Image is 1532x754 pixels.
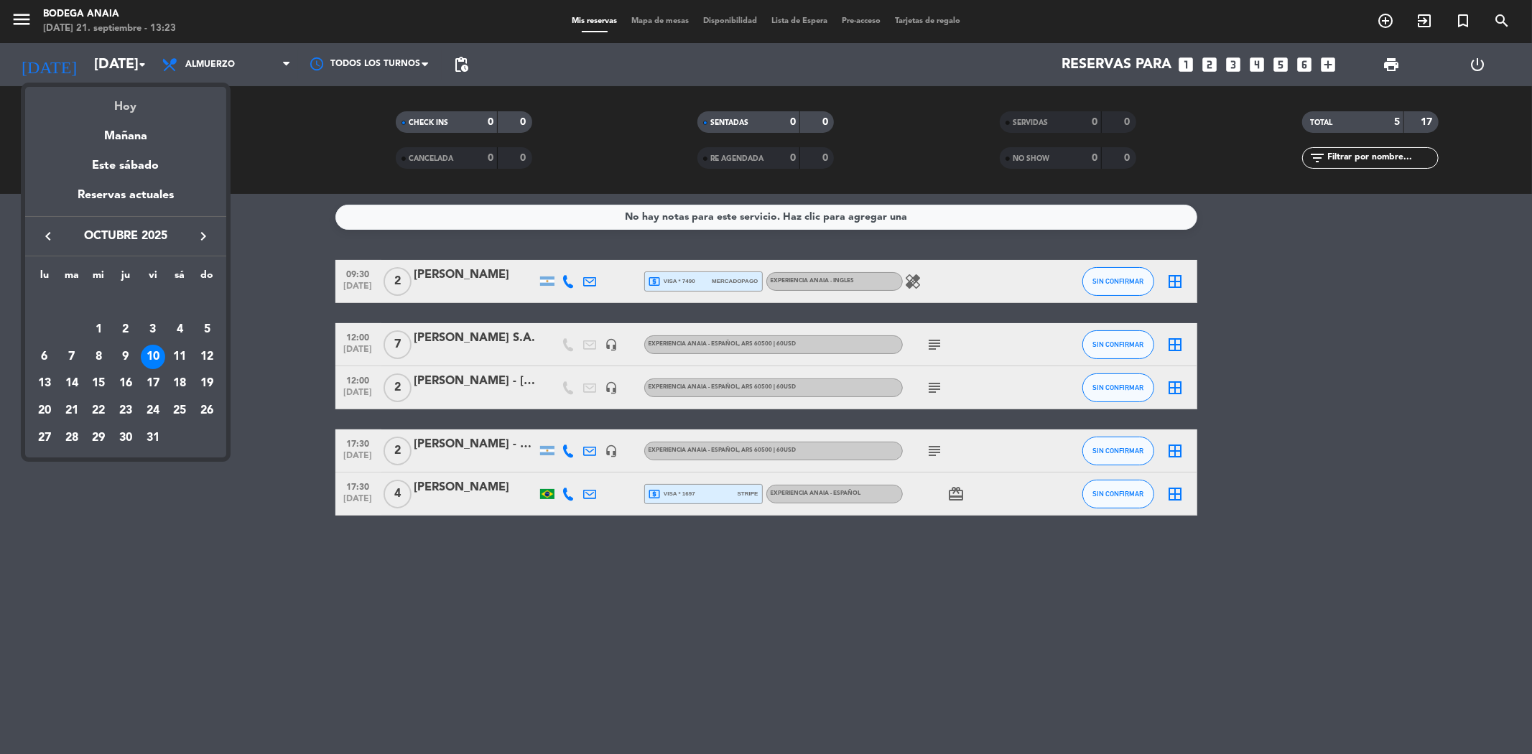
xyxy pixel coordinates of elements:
th: jueves [112,267,139,289]
td: 26 de octubre de 2025 [193,397,220,424]
i: keyboard_arrow_left [40,228,57,245]
span: octubre 2025 [61,227,190,246]
i: keyboard_arrow_right [195,228,212,245]
th: domingo [193,267,220,289]
td: 13 de octubre de 2025 [31,371,58,398]
div: 7 [60,345,84,369]
div: 22 [86,399,111,423]
div: 28 [60,426,84,450]
td: 10 de octubre de 2025 [139,343,167,371]
th: viernes [139,267,167,289]
div: 15 [86,371,111,396]
td: 19 de octubre de 2025 [193,371,220,398]
div: 30 [113,426,138,450]
td: 30 de octubre de 2025 [112,424,139,452]
td: 21 de octubre de 2025 [58,397,85,424]
td: 4 de octubre de 2025 [167,316,194,343]
div: 21 [60,399,84,423]
td: 6 de octubre de 2025 [31,343,58,371]
td: OCT. [31,289,220,317]
div: 27 [32,426,57,450]
td: 15 de octubre de 2025 [85,371,112,398]
td: 12 de octubre de 2025 [193,343,220,371]
td: 7 de octubre de 2025 [58,343,85,371]
div: Mañana [25,116,226,146]
div: 10 [141,345,165,369]
td: 25 de octubre de 2025 [167,397,194,424]
div: 12 [195,345,219,369]
div: 4 [167,317,192,342]
div: 13 [32,371,57,396]
td: 11 de octubre de 2025 [167,343,194,371]
td: 8 de octubre de 2025 [85,343,112,371]
div: Este sábado [25,146,226,186]
div: Reservas actuales [25,186,226,215]
button: keyboard_arrow_right [190,227,216,246]
th: lunes [31,267,58,289]
div: Hoy [25,87,226,116]
div: 19 [195,371,219,396]
th: sábado [167,267,194,289]
td: 27 de octubre de 2025 [31,424,58,452]
td: 24 de octubre de 2025 [139,397,167,424]
div: 2 [113,317,138,342]
div: 17 [141,371,165,396]
td: 31 de octubre de 2025 [139,424,167,452]
td: 2 de octubre de 2025 [112,316,139,343]
div: 11 [167,345,192,369]
td: 20 de octubre de 2025 [31,397,58,424]
div: 6 [32,345,57,369]
td: 3 de octubre de 2025 [139,316,167,343]
div: 29 [86,426,111,450]
div: 31 [141,426,165,450]
div: 5 [195,317,219,342]
div: 1 [86,317,111,342]
button: keyboard_arrow_left [35,227,61,246]
th: miércoles [85,267,112,289]
td: 5 de octubre de 2025 [193,316,220,343]
div: 25 [167,399,192,423]
th: martes [58,267,85,289]
div: 8 [86,345,111,369]
td: 9 de octubre de 2025 [112,343,139,371]
td: 22 de octubre de 2025 [85,397,112,424]
td: 29 de octubre de 2025 [85,424,112,452]
div: 14 [60,371,84,396]
td: 17 de octubre de 2025 [139,371,167,398]
div: 20 [32,399,57,423]
td: 14 de octubre de 2025 [58,371,85,398]
div: 23 [113,399,138,423]
div: 26 [195,399,219,423]
td: 16 de octubre de 2025 [112,371,139,398]
div: 24 [141,399,165,423]
div: 18 [167,371,192,396]
td: 18 de octubre de 2025 [167,371,194,398]
td: 23 de octubre de 2025 [112,397,139,424]
div: 9 [113,345,138,369]
div: 3 [141,317,165,342]
td: 1 de octubre de 2025 [85,316,112,343]
div: 16 [113,371,138,396]
td: 28 de octubre de 2025 [58,424,85,452]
